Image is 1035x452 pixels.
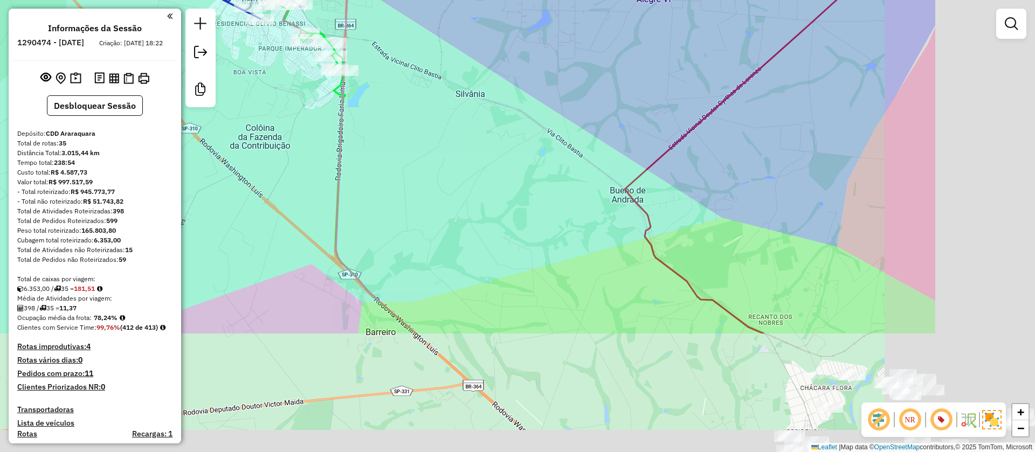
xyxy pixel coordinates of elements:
div: Custo total: [17,168,172,177]
span: | [839,443,840,451]
button: Visualizar Romaneio [121,71,136,86]
div: Total de Pedidos Roteirizados: [17,216,172,226]
h4: Transportadoras [17,405,172,414]
strong: 15 [125,246,133,254]
h4: Rotas improdutivas: [17,342,172,351]
a: Zoom out [1012,420,1029,436]
div: Map data © contributors,© 2025 TomTom, Microsoft [809,443,1035,452]
i: Total de Atividades [17,305,24,311]
a: Leaflet [811,443,837,451]
a: Zoom in [1012,404,1029,420]
button: Desbloquear Sessão [47,95,143,116]
em: Rotas cross docking consideradas [160,324,165,331]
h4: Pedidos com prazo: [17,369,93,378]
strong: 59 [119,255,126,263]
div: Cubagem total roteirizado: [17,235,172,245]
span: Ocultar NR [897,407,923,433]
strong: 35 [59,139,66,147]
i: Total de rotas [54,286,61,292]
a: Exportar sessão [190,41,211,66]
img: Fluxo de ruas [960,411,977,428]
h4: Clientes Priorizados NR: [17,383,172,392]
strong: R$ 997.517,59 [49,178,93,186]
em: Média calculada utilizando a maior ocupação (%Peso ou %Cubagem) de cada rota da sessão. Rotas cro... [120,315,125,321]
div: Tempo total: [17,158,172,168]
div: Valor total: [17,177,172,187]
a: Nova sessão e pesquisa [190,13,211,37]
strong: 3.015,44 km [61,149,100,157]
h4: Recargas: 1 [132,429,172,439]
h4: Rotas vários dias: [17,356,172,365]
div: Total de Pedidos não Roteirizados: [17,255,172,265]
span: + [1017,405,1024,419]
strong: R$ 4.587,73 [51,168,87,176]
div: Criação: [DATE] 18:22 [95,38,167,48]
div: Distância Total: [17,148,172,158]
strong: 165.803,80 [81,226,116,234]
strong: 11 [85,368,93,378]
strong: 11,37 [59,304,77,312]
div: 6.353,00 / 35 = [17,284,172,294]
strong: 599 [106,217,118,225]
a: Criar modelo [190,79,211,103]
strong: 99,76% [96,323,120,331]
strong: 4 [86,342,91,351]
span: Clientes com Service Time: [17,323,96,331]
button: Imprimir Rotas [136,71,151,86]
button: Logs desbloquear sessão [92,70,107,87]
strong: 78,24% [94,314,118,322]
strong: R$ 945.773,77 [71,187,115,196]
button: Painel de Sugestão [68,70,84,87]
span: Exibir número da rota [928,407,954,433]
strong: 181,51 [74,284,95,293]
a: OpenStreetMap [874,443,920,451]
button: Centralizar mapa no depósito ou ponto de apoio [53,70,68,87]
span: Ocupação média da frota: [17,314,92,322]
img: Exibir/Ocultar setores [982,410,1002,429]
a: Rotas [17,429,37,439]
div: 398 / 35 = [17,303,172,313]
div: Peso total roteirizado: [17,226,172,235]
strong: 238:54 [54,158,75,166]
i: Meta Caixas/viagem: 224,60 Diferença: -43,09 [97,286,102,292]
button: Visualizar relatório de Roteirização [107,71,121,85]
strong: 6.353,00 [94,236,121,244]
div: Média de Atividades por viagem: [17,294,172,303]
a: Exibir filtros [1000,13,1022,34]
i: Cubagem total roteirizado [17,286,24,292]
div: - Total roteirizado: [17,187,172,197]
div: Total de Atividades Roteirizadas: [17,206,172,216]
strong: R$ 51.743,82 [83,197,123,205]
h4: Lista de veículos [17,419,172,428]
strong: 0 [78,355,82,365]
strong: (412 de 413) [120,323,158,331]
i: Total de rotas [39,305,46,311]
div: - Total não roteirizado: [17,197,172,206]
strong: 398 [113,207,124,215]
button: Exibir sessão original [38,69,53,87]
h4: Informações da Sessão [48,23,142,33]
span: − [1017,421,1024,435]
div: Total de rotas: [17,138,172,148]
div: Total de caixas por viagem: [17,274,172,284]
div: Total de Atividades não Roteirizadas: [17,245,172,255]
strong: 0 [101,382,105,392]
strong: CDD Araraquara [46,129,95,137]
a: Clique aqui para minimizar o painel [167,10,172,22]
span: Exibir deslocamento [866,407,892,433]
div: Depósito: [17,129,172,138]
h6: 1290474 - [DATE] [17,38,84,47]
